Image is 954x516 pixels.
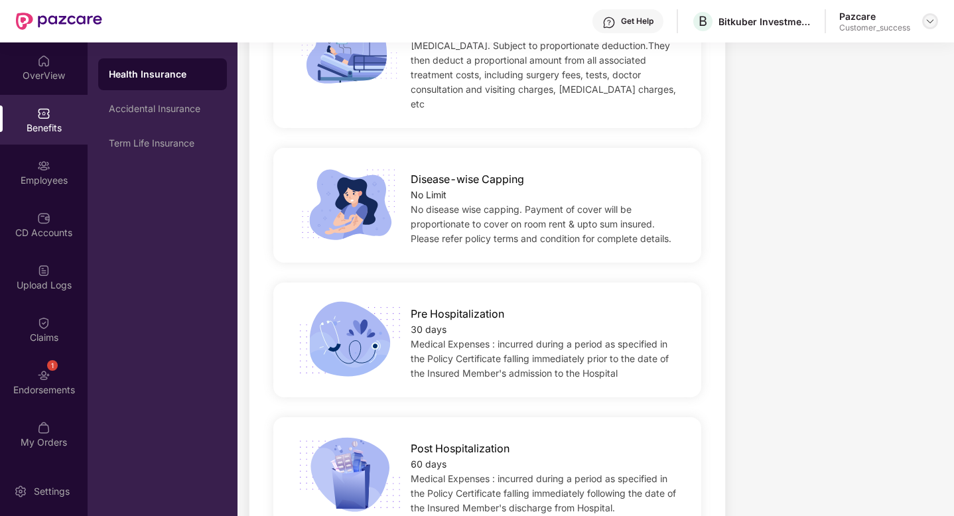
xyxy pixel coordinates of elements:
[109,103,216,114] div: Accidental Insurance
[602,16,616,29] img: svg+xml;base64,PHN2ZyBpZD0iSGVscC0zMngzMiIgeG1sbnM9Imh0dHA6Ly93d3cudzMub3JnLzIwMDAvc3ZnIiB3aWR0aD...
[109,138,216,149] div: Term Life Insurance
[30,485,74,498] div: Settings
[293,166,405,244] img: icon
[411,457,681,472] div: 60 days
[37,107,50,120] img: svg+xml;base64,PHN2ZyBpZD0iQmVuZWZpdHMiIHhtbG5zPSJodHRwOi8vd3d3LnczLm9yZy8yMDAwL3N2ZyIgd2lkdGg9Ij...
[411,204,671,244] span: No disease wise capping. Payment of cover will be proportionate to cover on room rent & upto sum ...
[37,212,50,225] img: svg+xml;base64,PHN2ZyBpZD0iQ0RfQWNjb3VudHMiIGRhdGEtbmFtZT0iQ0QgQWNjb3VudHMiIHhtbG5zPSJodHRwOi8vd3...
[621,16,653,27] div: Get Help
[411,440,510,457] span: Post Hospitalization
[37,54,50,68] img: svg+xml;base64,PHN2ZyBpZD0iSG9tZSIgeG1sbnM9Imh0dHA6Ly93d3cudzMub3JnLzIwMDAvc3ZnIiB3aWR0aD0iMjAiIG...
[925,16,935,27] img: svg+xml;base64,PHN2ZyBpZD0iRHJvcGRvd24tMzJ4MzIiIHhtbG5zPSJodHRwOi8vd3d3LnczLm9yZy8yMDAwL3N2ZyIgd2...
[37,316,50,330] img: svg+xml;base64,PHN2ZyBpZD0iQ2xhaW0iIHhtbG5zPSJodHRwOi8vd3d3LnczLm9yZy8yMDAwL3N2ZyIgd2lkdGg9IjIwIi...
[14,485,27,498] img: svg+xml;base64,PHN2ZyBpZD0iU2V0dGluZy0yMHgyMCIgeG1sbnM9Imh0dHA6Ly93d3cudzMub3JnLzIwMDAvc3ZnIiB3aW...
[109,68,216,81] div: Health Insurance
[293,9,405,88] img: icon
[37,159,50,172] img: svg+xml;base64,PHN2ZyBpZD0iRW1wbG95ZWVzIiB4bWxucz0iaHR0cDovL3d3dy53My5vcmcvMjAwMC9zdmciIHdpZHRoPS...
[37,264,50,277] img: svg+xml;base64,PHN2ZyBpZD0iVXBsb2FkX0xvZ3MiIGRhdGEtbmFtZT0iVXBsb2FkIExvZ3MiIHhtbG5zPSJodHRwOi8vd3...
[411,306,504,322] span: Pre Hospitalization
[16,13,102,30] img: New Pazcare Logo
[293,301,405,379] img: icon
[699,13,707,29] span: B
[411,322,681,337] div: 30 days
[37,369,50,382] img: svg+xml;base64,PHN2ZyBpZD0iRW5kb3JzZW1lbnRzIiB4bWxucz0iaHR0cDovL3d3dy53My5vcmcvMjAwMC9zdmciIHdpZH...
[718,15,811,28] div: Bitkuber Investments Pvt Limited
[37,421,50,434] img: svg+xml;base64,PHN2ZyBpZD0iTXlfT3JkZXJzIiBkYXRhLW5hbWU9Ik15IE9yZGVycyIgeG1sbnM9Imh0dHA6Ly93d3cudz...
[293,436,405,514] img: icon
[411,473,676,513] span: Medical Expenses : incurred during a period as specified in the Policy Certificate falling immedi...
[411,171,524,188] span: Disease-wise Capping
[839,23,910,33] div: Customer_success
[47,360,58,371] div: 1
[411,188,681,202] div: No Limit
[411,25,676,109] span: Maximum amount of per day room charges for [MEDICAL_DATA]. Subject to proportionate deduction.The...
[411,338,669,379] span: Medical Expenses : incurred during a period as specified in the Policy Certificate falling immedi...
[839,10,910,23] div: Pazcare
